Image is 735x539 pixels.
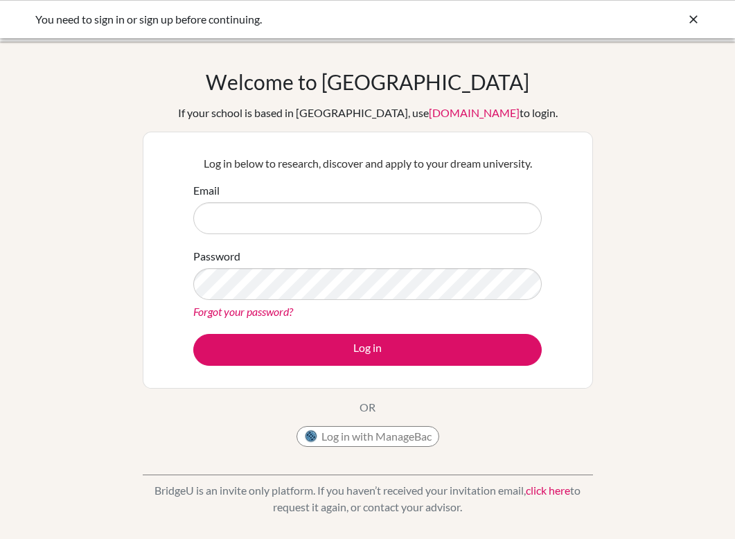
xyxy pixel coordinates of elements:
[206,69,529,94] h1: Welcome to [GEOGRAPHIC_DATA]
[193,248,240,265] label: Password
[429,106,520,119] a: [DOMAIN_NAME]
[193,334,542,366] button: Log in
[193,182,220,199] label: Email
[296,426,439,447] button: Log in with ManageBac
[193,155,542,172] p: Log in below to research, discover and apply to your dream university.
[526,484,570,497] a: click here
[360,399,375,416] p: OR
[35,11,493,28] div: You need to sign in or sign up before continuing.
[178,105,558,121] div: If your school is based in [GEOGRAPHIC_DATA], use to login.
[143,482,593,515] p: BridgeU is an invite only platform. If you haven’t received your invitation email, to request it ...
[193,305,293,318] a: Forgot your password?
